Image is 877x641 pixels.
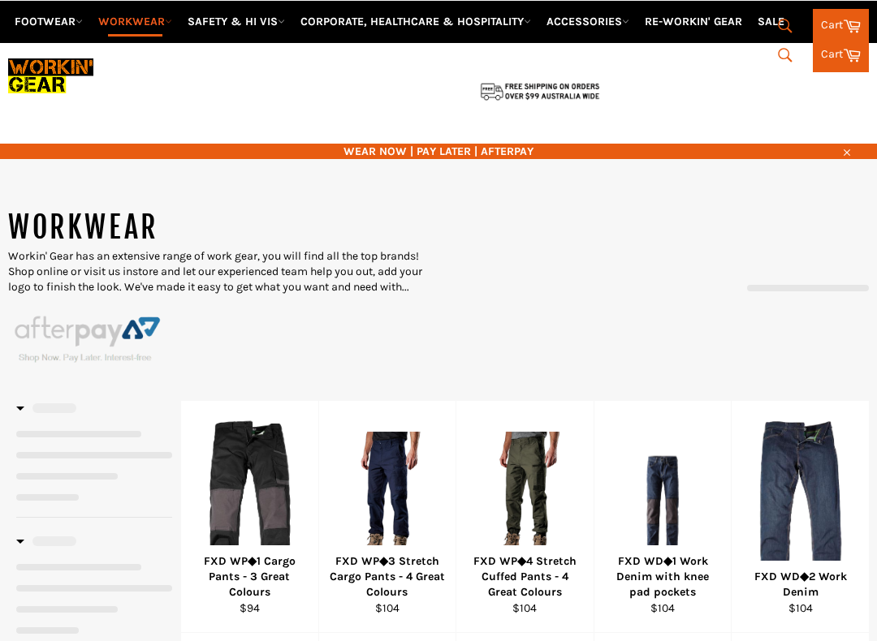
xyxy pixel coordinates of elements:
div: FXD WP◆3 Stretch Cargo Pants - 4 Great Colours [329,553,446,600]
div: $104 [329,600,446,616]
img: Workin Gear leaders in Workwear, Safety Boots, PPE, Uniforms. Australia's No.1 in Workwear [8,53,93,99]
img: FXD WP◆3 Stretch Cargo Pants - 4 Great Colours - Workin' Gear [339,432,436,576]
div: $104 [467,600,584,616]
a: Cart [813,38,869,72]
img: FXD WP◆1 Cargo Pants - 4 Great Colours - Workin' Gear [205,421,294,587]
a: RE-WORKIN' GEAR [638,7,749,36]
img: FXD WD◆1 Work Denim with knee pad pockets - Workin' Gear [615,456,711,553]
a: CORPORATE, HEALTHCARE & HOSPITALITY [294,7,538,36]
h1: WORKWEAR [8,208,438,248]
div: $104 [604,600,721,616]
img: Flat $9.95 shipping Australia wide [479,81,601,101]
img: FXD WD◆2 Work Denim - Workin' Gear [753,421,849,587]
a: FXD WD◆2 Work Denim - Workin' Gear FXD WD◆2 Work Denim $104 [731,401,869,633]
a: FXD WP◆4 Stretch Cuffed Pants - 4 Great Colours - Workin' Gear FXD WP◆4 Stretch Cuffed Pants - 4 ... [456,401,594,633]
p: Workin' Gear has an extensive range of work gear, you will find all the top brands! Shop online o... [8,248,438,295]
img: FXD WP◆4 Stretch Cuffed Pants - 4 Great Colours - Workin' Gear [477,432,573,576]
div: FXD WD◆2 Work Denim [742,569,859,600]
a: FXD WP◆1 Cargo Pants - 4 Great Colours - Workin' Gear FXD WP◆1 Cargo Pants - 3 Great Colours $94 [180,401,318,633]
div: $94 [192,600,309,616]
a: Cart [813,9,869,43]
a: FOOTWEAR [8,7,89,36]
a: FXD WP◆3 Stretch Cargo Pants - 4 Great Colours - Workin' Gear FXD WP◆3 Stretch Cargo Pants - 4 Gr... [318,401,456,633]
a: WORKWEAR [92,7,179,36]
a: ACCESSORIES [540,7,636,36]
a: FXD WD◆1 Work Denim with knee pad pockets - Workin' Gear FXD WD◆1 Work Denim with knee pad pocket... [594,401,732,633]
div: FXD WP◆1 Cargo Pants - 3 Great Colours [192,553,309,600]
a: SAFETY & HI VIS [181,7,292,36]
span: WEAR NOW | PAY LATER | AFTERPAY [8,144,869,159]
div: FXD WD◆1 Work Denim with knee pad pockets [604,553,721,600]
div: $104 [742,600,859,616]
div: FXD WP◆4 Stretch Cuffed Pants - 4 Great Colours [467,553,584,600]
